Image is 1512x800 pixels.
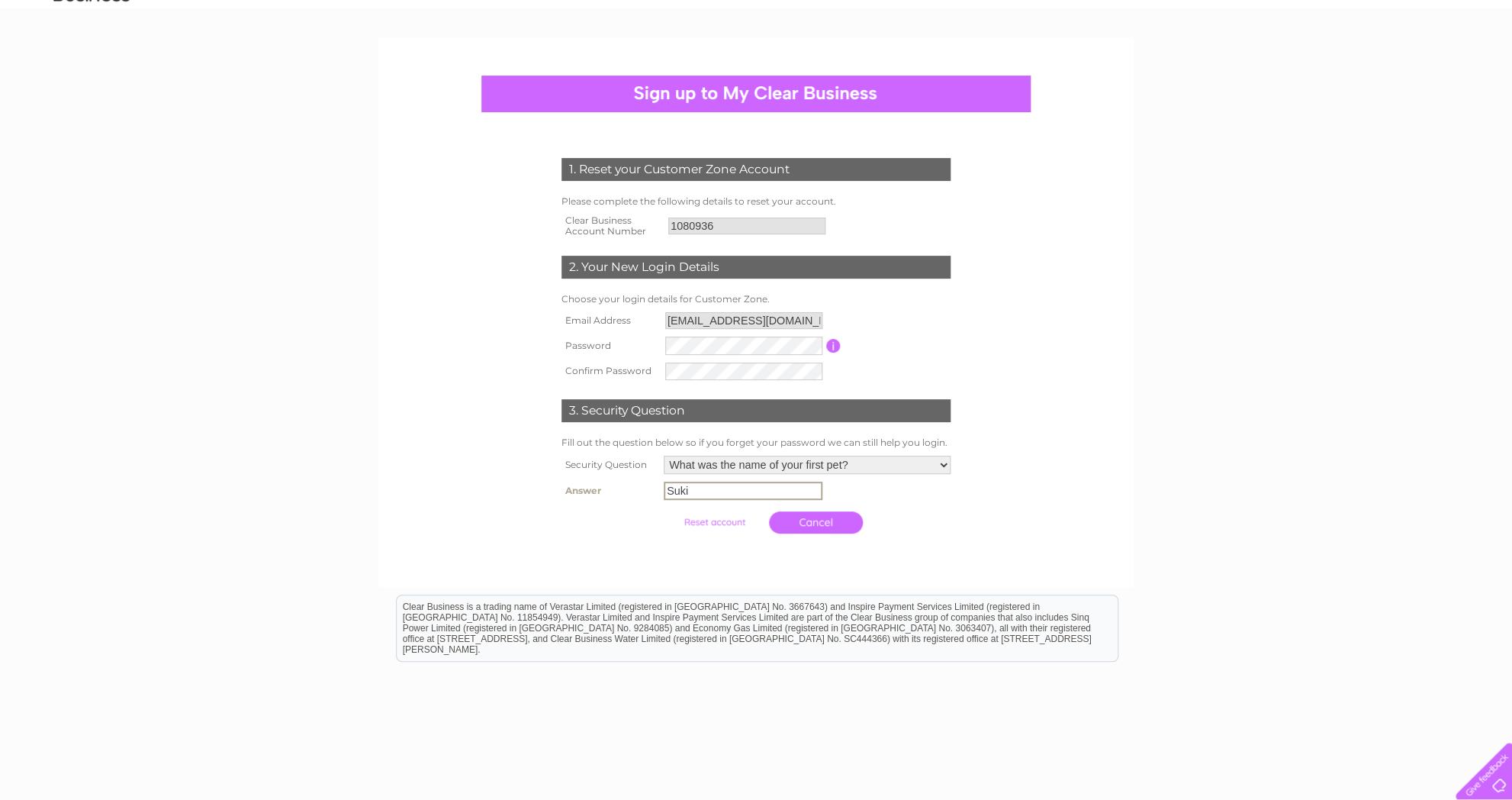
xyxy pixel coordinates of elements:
[1337,65,1370,76] a: Energy
[561,256,951,279] div: 2. Your New Login Details
[769,511,863,534] a: Cancel
[558,359,661,385] th: Confirm Password
[558,211,664,241] th: Clear Business Account Number
[826,339,841,353] input: Information
[561,399,951,422] div: 3. Security Question
[558,290,954,308] td: Choose your login details for Customer Zone.
[561,158,951,181] div: 1. Reset your Customer Zone Account
[53,40,130,86] img: logo.png
[558,192,954,211] td: Please complete the following details to reset your account.
[1298,65,1327,76] a: Water
[558,434,954,452] td: Fill out the question below so if you forget your password we can still help you login.
[558,308,661,333] th: Email Address
[558,333,661,359] th: Password
[1434,65,1456,76] a: Blog
[1465,65,1503,76] a: Contact
[1224,8,1330,27] a: 0333 014 3131
[558,452,660,478] th: Security Question
[558,478,660,504] th: Answer
[397,8,1118,74] div: Clear Business is a trading name of Verastar Limited (registered in [GEOGRAPHIC_DATA] No. 3667643...
[668,511,761,533] input: Submit
[1379,65,1425,76] a: Telecoms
